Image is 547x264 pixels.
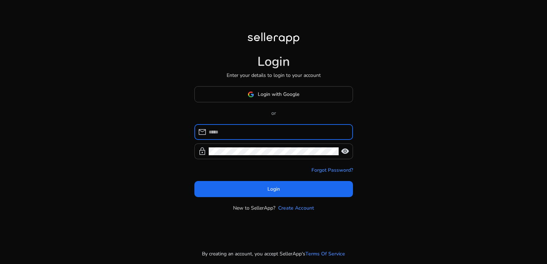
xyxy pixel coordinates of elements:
p: or [194,109,353,117]
span: mail [198,128,207,136]
span: lock [198,147,207,156]
a: Create Account [278,204,314,212]
a: Terms Of Service [305,250,345,258]
span: Login with Google [258,91,299,98]
span: Login [267,185,280,193]
a: Forgot Password? [311,166,353,174]
p: Enter your details to login to your account [227,72,321,79]
button: Login [194,181,353,197]
button: Login with Google [194,86,353,102]
h1: Login [257,54,290,69]
img: google-logo.svg [248,91,254,98]
span: visibility [341,147,349,156]
p: New to SellerApp? [233,204,275,212]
